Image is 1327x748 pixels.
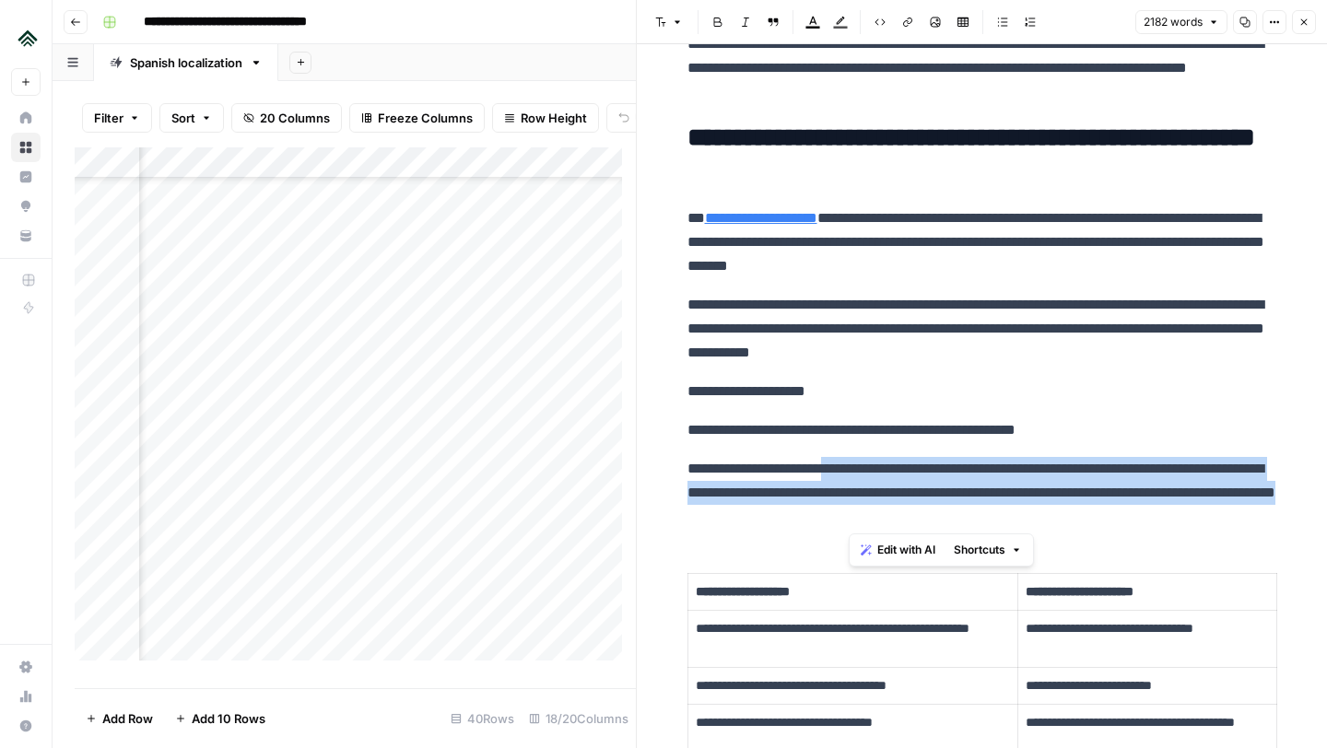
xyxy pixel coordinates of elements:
[378,109,473,127] span: Freeze Columns
[102,709,153,728] span: Add Row
[11,711,41,741] button: Help + Support
[94,109,123,127] span: Filter
[522,704,636,733] div: 18/20 Columns
[231,103,342,133] button: 20 Columns
[11,682,41,711] a: Usage
[97,109,141,121] div: Dominio
[11,103,41,133] a: Home
[11,133,41,162] a: Browse
[164,704,276,733] button: Add 10 Rows
[606,103,678,133] button: Undo
[1135,10,1227,34] button: 2182 words
[1144,14,1203,30] span: 2182 words
[11,15,41,61] button: Workspace: Uplisting
[492,103,599,133] button: Row Height
[946,538,1029,562] button: Shortcuts
[192,709,265,728] span: Add 10 Rows
[52,29,90,44] div: v 4.0.25
[171,109,195,127] span: Sort
[11,21,44,54] img: Uplisting Logo
[130,53,242,72] div: Spanish localization
[11,162,41,192] a: Insights
[349,103,485,133] button: Freeze Columns
[29,29,44,44] img: logo_orange.svg
[94,44,278,81] a: Spanish localization
[196,107,211,122] img: tab_keywords_by_traffic_grey.svg
[11,221,41,251] a: Your Data
[11,192,41,221] a: Opportunities
[75,704,164,733] button: Add Row
[521,109,587,127] span: Row Height
[954,542,1005,558] span: Shortcuts
[443,704,522,733] div: 40 Rows
[217,109,293,121] div: Palabras clave
[76,107,91,122] img: tab_domain_overview_orange.svg
[29,48,44,63] img: website_grey.svg
[853,538,943,562] button: Edit with AI
[877,542,935,558] span: Edit with AI
[260,109,330,127] span: 20 Columns
[11,652,41,682] a: Settings
[159,103,224,133] button: Sort
[48,48,206,63] div: Dominio: [DOMAIN_NAME]
[82,103,152,133] button: Filter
